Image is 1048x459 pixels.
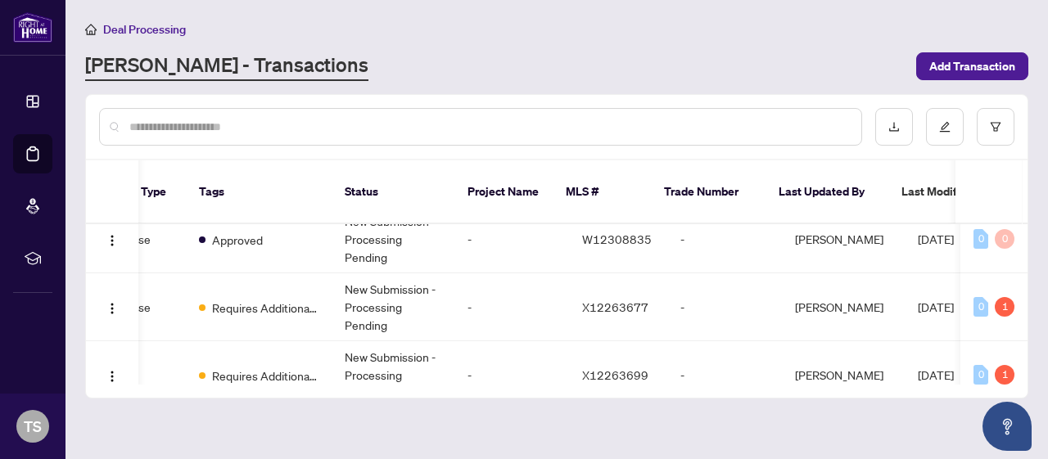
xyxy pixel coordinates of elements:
button: Add Transaction [916,52,1028,80]
span: [DATE] [918,367,954,382]
th: Tags [186,160,332,224]
a: [PERSON_NAME] - Transactions [85,52,368,81]
th: MLS # [553,160,651,224]
span: Add Transaction [929,53,1015,79]
td: [PERSON_NAME] [782,341,905,409]
span: download [888,121,900,133]
button: download [875,108,913,146]
th: Project Name [454,160,553,224]
th: Trade Number [651,160,766,224]
span: Requires Additional Docs [212,299,318,317]
button: edit [926,108,964,146]
span: Last Modified Date [901,182,1001,200]
span: Requires Additional Docs [212,367,318,385]
div: 0 [973,297,988,317]
img: logo [13,12,52,43]
button: Logo [99,294,125,320]
td: [PERSON_NAME] [782,273,905,341]
div: 0 [973,365,988,385]
th: Last Updated By [766,160,888,224]
span: X12263677 [582,299,648,314]
td: New Submission - Processing Pending [332,341,454,409]
img: Logo [106,370,119,383]
td: - [454,341,569,409]
td: [PERSON_NAME] [782,205,905,273]
img: Logo [106,234,119,247]
span: X12263699 [582,367,648,382]
td: - [667,205,782,273]
td: - [667,273,782,341]
span: Deal Processing [103,22,186,37]
img: Logo [106,302,119,315]
span: [DATE] [918,232,954,246]
td: New Submission - Processing Pending [332,205,454,273]
span: TS [24,415,42,438]
button: Logo [99,226,125,252]
span: [DATE] [918,299,954,314]
span: filter [990,121,1001,133]
div: 0 [973,229,988,249]
button: filter [977,108,1014,146]
div: 0 [995,229,1014,249]
td: - [454,205,569,273]
div: 1 [995,297,1014,317]
span: edit [939,121,951,133]
button: Open asap [982,402,1032,451]
td: - [667,341,782,409]
th: Status [332,160,454,224]
td: - [454,273,569,341]
div: 1 [995,365,1014,385]
button: Logo [99,362,125,388]
span: Approved [212,231,263,249]
th: Last Modified Date [888,160,1036,224]
span: home [85,24,97,35]
span: W12308835 [582,232,652,246]
td: New Submission - Processing Pending [332,273,454,341]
